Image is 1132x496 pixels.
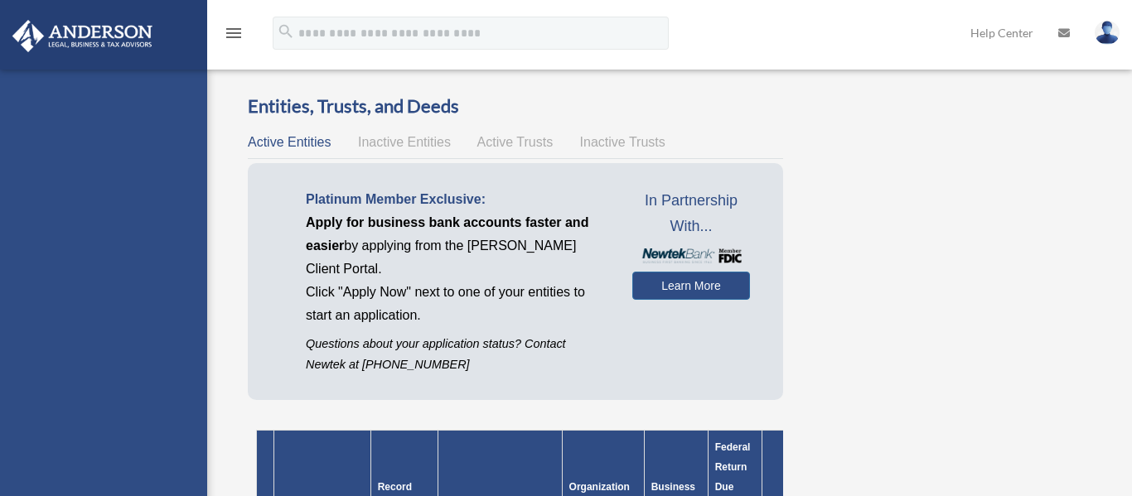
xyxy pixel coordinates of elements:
[1095,21,1120,45] img: User Pic
[306,188,607,211] p: Platinum Member Exclusive:
[358,135,451,149] span: Inactive Entities
[224,23,244,43] i: menu
[248,94,783,119] h3: Entities, Trusts, and Deeds
[248,135,331,149] span: Active Entities
[477,135,554,149] span: Active Trusts
[306,215,588,253] span: Apply for business bank accounts faster and easier
[306,211,607,281] p: by applying from the [PERSON_NAME] Client Portal.
[632,188,750,240] span: In Partnership With...
[224,29,244,43] a: menu
[632,272,750,300] a: Learn More
[580,135,665,149] span: Inactive Trusts
[641,248,742,263] img: NewtekBankLogoSM.png
[306,334,607,375] p: Questions about your application status? Contact Newtek at [PHONE_NUMBER]
[7,20,157,52] img: Anderson Advisors Platinum Portal
[277,22,295,41] i: search
[306,281,607,327] p: Click "Apply Now" next to one of your entities to start an application.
